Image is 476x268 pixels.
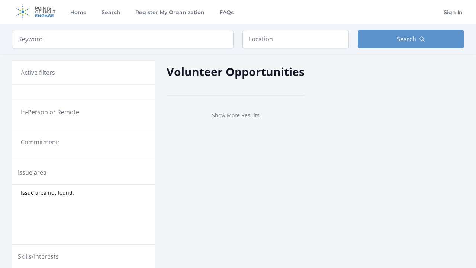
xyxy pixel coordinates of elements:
[18,168,46,177] legend: Issue area
[212,112,260,119] a: Show More Results
[21,108,146,117] legend: In-Person or Remote:
[358,30,464,48] button: Search
[242,30,349,48] input: Location
[167,63,305,80] h2: Volunteer Opportunities
[397,35,416,44] span: Search
[21,189,74,197] span: Issue area not found.
[21,138,146,147] legend: Commitment:
[21,68,55,77] h3: Active filters
[18,252,59,261] legend: Skills/Interests
[12,30,234,48] input: Keyword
